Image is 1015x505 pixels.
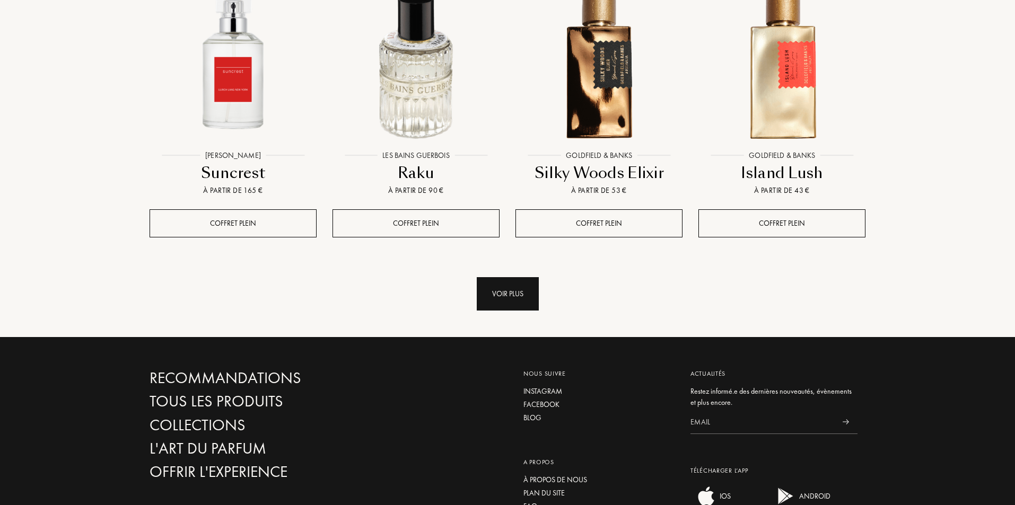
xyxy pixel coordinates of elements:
[477,277,539,311] div: Voir plus
[523,369,675,378] div: Nous suivre
[520,185,678,196] div: À partir de 53 €
[523,386,675,397] a: Instagram
[523,399,675,410] a: Facebook
[150,392,378,411] a: Tous les produits
[690,369,857,378] div: Actualités
[154,185,312,196] div: À partir de 165 €
[150,369,378,387] a: Recommandations
[690,386,857,408] div: Restez informé.e des dernières nouveautés, évènements et plus encore.
[690,466,857,475] div: Télécharger L’app
[523,412,675,423] a: Blog
[523,488,675,499] a: Plan du site
[698,209,865,237] div: Coffret plein
[703,185,861,196] div: À partir de 43 €
[523,474,675,485] a: À propos de nous
[332,209,500,237] div: Coffret plein
[690,410,834,434] input: Email
[150,463,378,481] a: Offrir l'experience
[337,185,495,196] div: À partir de 90 €
[523,457,675,467] div: A propos
[842,419,849,424] img: news_send.svg
[150,439,378,458] a: L'Art du Parfum
[150,209,317,237] div: Coffret plein
[150,416,378,435] a: Collections
[515,209,682,237] div: Coffret plein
